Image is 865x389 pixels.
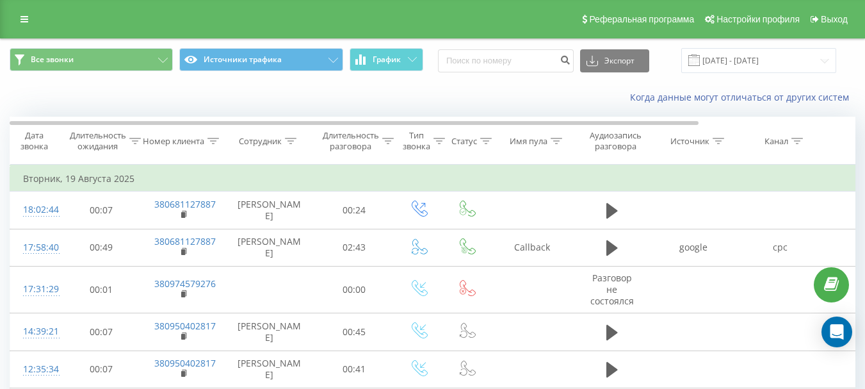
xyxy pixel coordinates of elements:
[23,277,49,302] div: 17:31:29
[154,235,216,247] a: 380681127887
[154,277,216,290] a: 380974579276
[61,351,141,388] td: 00:07
[670,136,709,147] div: Источник
[716,14,800,24] span: Настройки профиля
[764,136,788,147] div: Канал
[70,130,126,152] div: Длительность ожидания
[23,197,49,222] div: 18:02:44
[61,313,141,351] td: 00:07
[314,351,394,388] td: 00:41
[451,136,477,147] div: Статус
[10,130,58,152] div: Дата звонка
[154,198,216,210] a: 380681127887
[239,136,282,147] div: Сотрудник
[737,229,823,266] td: cpc
[314,313,394,351] td: 00:45
[61,192,141,229] td: 00:07
[10,48,173,71] button: Все звонки
[61,229,141,266] td: 00:49
[630,91,855,103] a: Когда данные могут отличаться от других систем
[225,192,314,229] td: [PERSON_NAME]
[23,235,49,260] div: 17:58:40
[585,130,647,152] div: Аудиозапись разговора
[323,130,379,152] div: Длительность разговора
[373,55,401,64] span: График
[589,14,694,24] span: Реферальная программа
[403,130,430,152] div: Тип звонка
[490,229,574,266] td: Callback
[61,266,141,313] td: 00:01
[154,320,216,332] a: 380950402817
[651,229,737,266] td: google
[580,49,649,72] button: Экспорт
[225,229,314,266] td: [PERSON_NAME]
[179,48,343,71] button: Источники трафика
[225,313,314,351] td: [PERSON_NAME]
[350,48,423,71] button: График
[23,319,49,344] div: 14:39:21
[510,136,547,147] div: Имя пула
[143,136,204,147] div: Номер клиента
[314,229,394,266] td: 02:43
[314,266,394,313] td: 00:00
[590,272,634,307] span: Разговор не состоялся
[31,54,74,65] span: Все звонки
[225,351,314,388] td: [PERSON_NAME]
[154,357,216,369] a: 380950402817
[438,49,574,72] input: Поиск по номеру
[821,317,852,347] div: Open Intercom Messenger
[23,357,49,382] div: 12:35:34
[314,192,394,229] td: 00:24
[821,14,848,24] span: Выход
